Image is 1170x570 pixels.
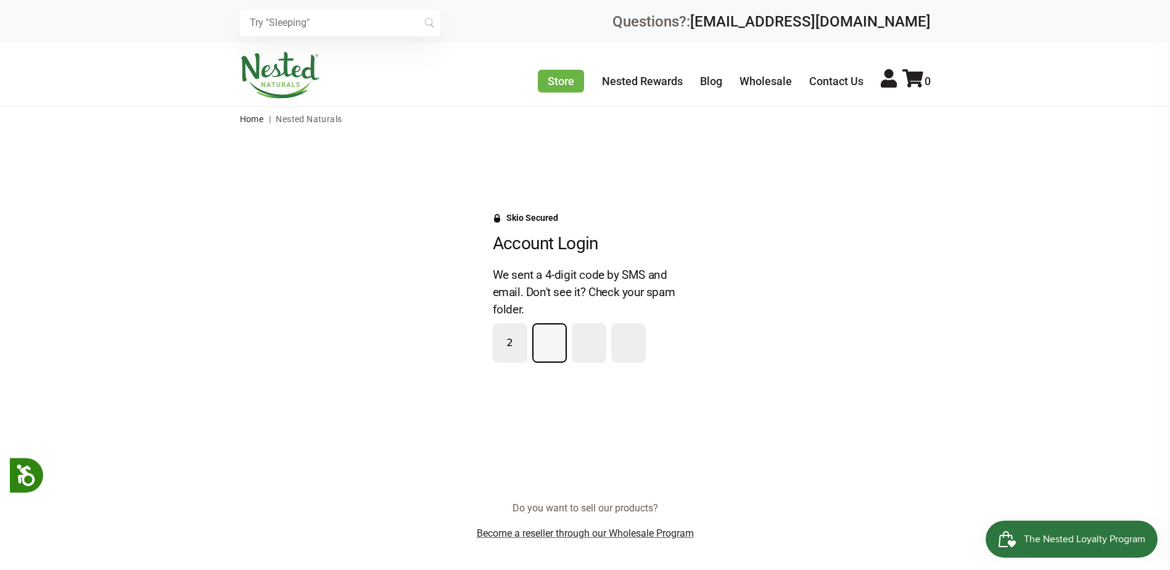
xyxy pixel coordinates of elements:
a: Blog [700,75,722,88]
a: Skio Secured [493,213,558,233]
nav: breadcrumbs [240,107,931,131]
div: Questions?: [612,14,931,29]
input: Try "Sleeping" [240,9,440,36]
a: Store [538,70,584,93]
span: Nested Naturals [276,114,342,124]
img: Nested Naturals [240,52,320,99]
iframe: Button to open loyalty program pop-up [986,521,1158,558]
div: Skio Secured [506,213,558,223]
a: [EMAIL_ADDRESS][DOMAIN_NAME] [690,13,931,30]
h2: Account Login [493,233,678,254]
a: Become a reseller through our Wholesale Program [477,527,694,539]
a: Contact Us [809,75,863,88]
input: Please enter your pin code [612,324,645,361]
input: Please enter your pin code [534,324,566,361]
a: Wholesale [739,75,792,88]
span: 0 [925,75,931,88]
a: 0 [902,75,931,88]
input: Please enter your pin code [573,324,605,361]
a: Nested Rewards [602,75,683,88]
span: We sent a 4-digit code by SMS and email. Don't see it? Check your spam folder. [493,268,675,316]
input: Please enter your pin code [494,324,526,361]
svg: Security [493,214,501,223]
a: Home [240,114,264,124]
span: | [266,114,274,124]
